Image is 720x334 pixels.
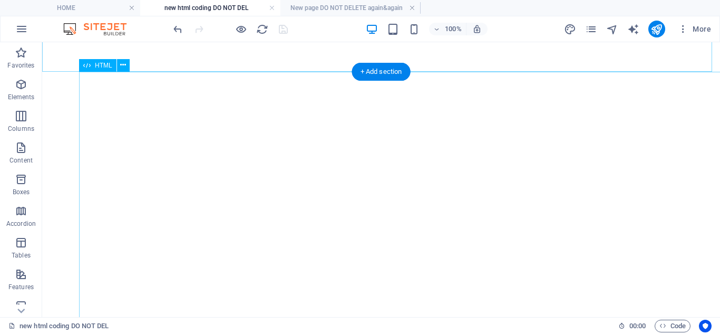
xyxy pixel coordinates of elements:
i: AI Writer [627,23,639,35]
button: pages [585,23,598,35]
button: undo [171,23,184,35]
a: Click to cancel selection. Double-click to open Pages [8,320,109,332]
i: Pages (Ctrl+Alt+S) [585,23,597,35]
div: + Add section [352,63,411,81]
i: On resize automatically adjust zoom level to fit chosen device. [472,24,482,34]
button: publish [648,21,665,37]
button: design [564,23,577,35]
i: Undo: Change HTML (Ctrl+Z) [172,23,184,35]
span: Code [659,320,686,332]
p: Boxes [13,188,30,196]
i: Reload page [256,23,268,35]
button: 100% [429,23,466,35]
p: Elements [8,93,35,101]
p: Features [8,283,34,291]
i: Navigator [606,23,618,35]
h4: New page DO NOT DELETE again&again [280,2,421,14]
p: Favorites [7,61,34,70]
h6: 100% [445,23,462,35]
button: text_generator [627,23,640,35]
h4: new html coding DO NOT DEL [140,2,280,14]
p: Content [9,156,33,165]
span: : [637,322,638,330]
span: HTML [95,62,112,69]
button: Usercentrics [699,320,712,332]
button: Code [655,320,690,332]
span: 00 00 [629,320,646,332]
img: Editor Logo [61,23,140,35]
button: More [674,21,715,37]
span: More [678,24,711,34]
p: Tables [12,251,31,260]
button: reload [256,23,268,35]
p: Accordion [6,220,36,228]
button: navigator [606,23,619,35]
p: Columns [8,125,34,133]
i: Publish [650,23,663,35]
